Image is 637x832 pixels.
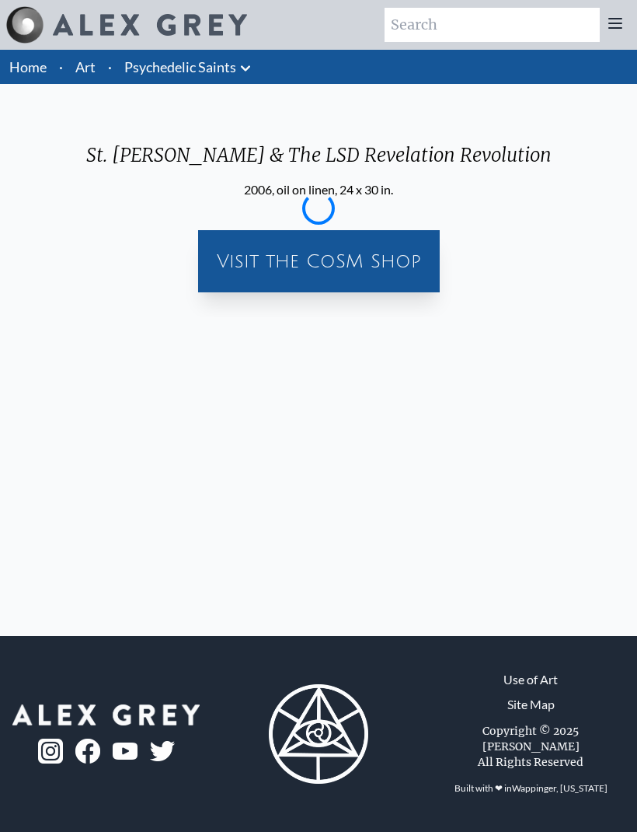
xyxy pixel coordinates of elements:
[74,143,564,180] div: St. [PERSON_NAME] & The LSD Revelation Revolution
[150,741,175,761] img: twitter-logo.png
[124,56,236,78] a: Psychedelic Saints
[9,58,47,75] a: Home
[75,56,96,78] a: Art
[53,50,69,84] li: ·
[503,670,558,689] a: Use of Art
[75,739,100,764] img: fb-logo.png
[38,739,63,764] img: ig-logo.png
[385,8,600,42] input: Search
[74,180,564,199] div: 2006, oil on linen, 24 x 30 in.
[507,695,555,714] a: Site Map
[102,50,118,84] li: ·
[512,782,607,794] a: Wappinger, [US_STATE]
[204,236,433,286] a: Visit the CoSM Shop
[448,776,614,801] div: Built with ❤ in
[444,723,618,754] div: Copyright © 2025 [PERSON_NAME]
[478,754,583,770] div: All Rights Reserved
[113,743,137,760] img: youtube-logo.png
